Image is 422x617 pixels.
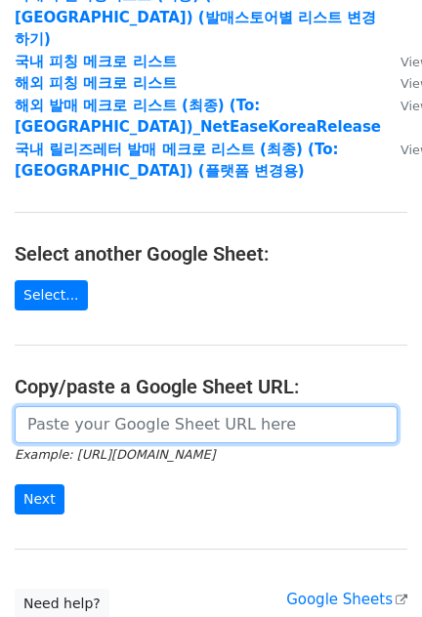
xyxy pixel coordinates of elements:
a: Google Sheets [286,591,407,608]
a: Select... [15,280,88,310]
a: 해외 발매 메크로 리스트 (최종) (To: [GEOGRAPHIC_DATA])_NetEaseKoreaRelease [15,97,381,137]
h4: Copy/paste a Google Sheet URL: [15,375,407,398]
a: 국내 피칭 메크로 리스트 [15,53,177,70]
iframe: Chat Widget [324,523,422,617]
small: Example: [URL][DOMAIN_NAME] [15,447,215,462]
input: Next [15,484,64,514]
a: 해외 피칭 메크로 리스트 [15,74,177,92]
h4: Select another Google Sheet: [15,242,407,266]
input: Paste your Google Sheet URL here [15,406,398,443]
a: 국내 릴리즈레터 발매 메크로 리스트 (최종) (To:[GEOGRAPHIC_DATA]) (플랫폼 변경용) [15,141,338,181]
